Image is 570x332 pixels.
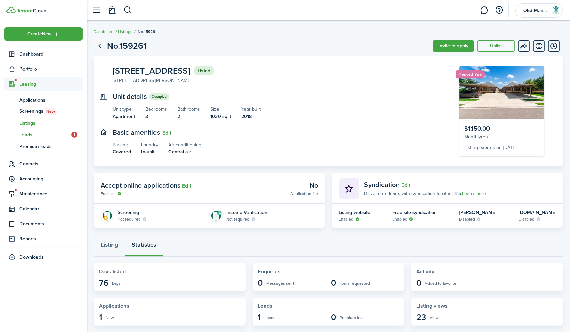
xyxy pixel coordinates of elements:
[464,124,539,133] div: $1,150.00
[182,183,191,189] button: Edit
[19,175,82,182] span: Accounting
[331,313,336,322] widget-stats-description: 0
[112,66,190,75] span: [STREET_ADDRESS]
[19,108,82,115] span: Screenings
[177,106,200,113] listing-view-item-title: Bathrooms
[258,269,400,275] widget-stats-title: Enquiries
[331,278,336,288] widget-stats-description: 0
[112,141,131,148] listing-view-item-title: Parking
[99,278,108,288] widget-stats-description: 76
[90,4,103,17] button: Open sidebar
[99,269,241,275] widget-stats-title: Days listed
[107,40,147,52] h1: No.159261
[416,269,558,275] widget-stats-title: Activity
[518,40,530,52] button: Open menu
[291,191,318,197] listing-view-item-indicator: Application fee
[4,129,82,140] a: Leads1
[94,40,105,52] a: Go back
[519,209,556,216] div: [DOMAIN_NAME]
[210,106,231,113] listing-view-item-title: Size
[402,182,411,188] button: Edit
[4,140,82,152] a: Premium leads
[425,280,456,286] widget-stats-subtitle: Added to favorite
[112,148,131,155] listing-view-item-description: Covered
[19,254,44,261] span: Downloads
[112,129,160,136] text-item: Basic amenities
[4,106,82,117] a: ScreeningsNew
[138,29,157,35] span: No.159261
[101,209,114,223] img: Tenant screening
[4,94,82,106] a: Applications
[462,190,486,197] a: Learn more
[258,313,261,322] widget-stats-description: 1
[177,113,200,120] listing-view-item-description: 2
[71,132,77,138] span: 1
[101,180,180,191] span: Accept online applications
[478,2,491,19] a: Messaging
[4,232,82,245] a: Reports
[112,93,147,101] text-item: Unit details
[112,77,191,84] div: [STREET_ADDRESS][PERSON_NAME]
[106,2,119,19] a: Notifications
[118,29,132,35] a: Listings
[99,313,102,322] widget-stats-description: 1
[19,120,82,127] span: Listings
[459,216,496,222] listing-view-item-indicator: Disabled
[141,148,158,155] listing-view-item-description: In-unit
[416,278,421,288] widget-stats-description: 0
[94,236,125,257] a: Listing
[19,143,82,150] span: Premium leads
[241,106,261,113] listing-view-item-title: Year built
[392,216,437,222] listing-view-item-indicator: Enabled
[291,180,318,191] div: No
[521,8,548,13] span: TOE3 Management, LLC
[266,280,294,286] widget-stats-subtitle: Messages sent
[145,113,167,120] listing-view-item-description: 3
[464,133,539,140] div: Monthly rent
[430,314,441,321] widget-stats-subtitle: Views
[112,113,135,120] listing-view-item-description: Apartment
[141,141,158,148] listing-view-item-title: Laundry
[19,65,82,73] span: Portfolio
[258,303,400,309] widget-stats-title: Leads
[149,93,169,100] status: Occupied
[456,70,485,78] ribbon: Fenced Yard
[265,314,275,321] widget-stats-subtitle: Leads
[551,5,561,16] img: TOE3 Management, LLC
[339,216,371,222] listing-view-item-indicator: Enabled
[145,106,167,113] listing-view-item-title: Bedrooms
[548,40,560,52] button: Timeline
[4,47,82,61] a: Dashboard
[118,216,147,222] listing-view-item-indicator: Not required
[340,280,370,286] widget-stats-subtitle: Tours requested
[6,7,16,13] img: TenantCloud
[519,216,556,222] listing-view-item-indicator: Disabled
[4,117,82,129] a: Listings
[101,191,191,197] listing-view-item-indicator: Enabled
[94,29,114,35] a: Dashboard
[118,209,147,216] div: Screening
[112,280,121,286] widget-stats-subtitle: Days
[4,27,82,41] button: Open menu
[168,141,201,148] listing-view-item-title: Air conditioning
[339,209,371,216] div: Listing website
[19,80,82,88] span: Leasing
[19,220,82,227] span: Documents
[19,160,82,167] span: Contacts
[340,314,367,321] widget-stats-subtitle: Premium leads
[123,4,132,16] button: Search
[19,96,82,104] span: Applications
[226,209,267,216] div: Income Verification
[392,209,437,216] div: Free site syndication
[226,216,267,222] listing-view-item-indicator: Not required
[464,144,539,151] div: Listing expires on [DATE]
[19,190,82,197] span: Maintenance
[416,313,426,322] widget-stats-description: 23
[494,4,505,16] button: Open resource center
[17,9,46,13] img: TenantCloud
[19,205,82,212] span: Calendar
[433,40,474,52] button: Invite to apply
[210,113,231,120] listing-view-item-description: 1030 sq.ft
[241,113,261,120] listing-view-item-description: 2018
[194,66,214,76] status: Listed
